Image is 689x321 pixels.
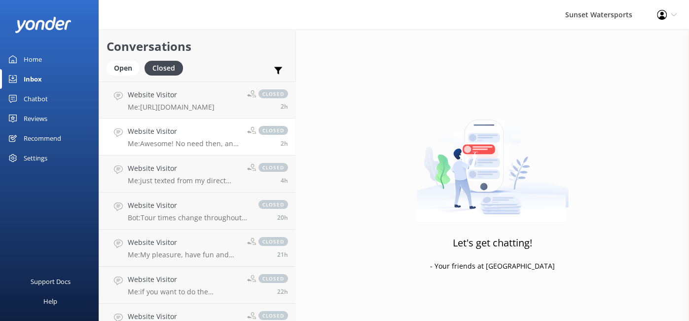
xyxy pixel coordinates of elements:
h3: Let's get chatting! [453,235,532,251]
a: Website VisitorMe:just texted from my direct line so you'll have that as well- you can also let m... [99,156,295,193]
div: Help [43,291,57,311]
a: Website VisitorMe:[URL][DOMAIN_NAME]closed2h [99,81,295,119]
span: Oct 02 2025 10:03am (UTC -05:00) America/Cancun [281,102,288,111]
a: Website VisitorMe:if you want to do the Kayak/Sandbar instead- we could put you out on 2 differen... [99,267,295,304]
h4: Website Visitor [128,163,240,174]
p: Me: if you want to do the Kayak/Sandbar instead- we could put you out on 2 different trips and yo... [128,287,240,296]
div: Reviews [24,109,47,128]
span: Oct 02 2025 09:26am (UTC -05:00) America/Cancun [281,139,288,148]
span: closed [258,163,288,172]
a: Closed [145,62,188,73]
div: Chatbot [24,89,48,109]
h4: Website Visitor [128,89,215,100]
div: Inbox [24,69,42,89]
div: Closed [145,61,183,76]
p: Me: Awesome! No need then, and you can also do multiple turns on the jetskis as long as everyone ... [128,139,240,148]
div: Home [24,49,42,69]
div: Recommend [24,128,61,148]
a: Website VisitorMe:My pleasure, have fun and remember to bring towels, sunscreenclosed21h [99,230,295,267]
a: Open [107,62,145,73]
span: Oct 02 2025 08:16am (UTC -05:00) America/Cancun [281,176,288,185]
h4: Website Visitor [128,200,249,211]
span: Oct 01 2025 04:11pm (UTC -05:00) America/Cancun [277,213,288,222]
p: Me: [URL][DOMAIN_NAME] [128,103,215,112]
span: closed [258,274,288,283]
div: Support Docs [31,272,71,291]
span: Oct 01 2025 03:10pm (UTC -05:00) America/Cancun [277,250,288,259]
span: closed [258,126,288,135]
div: Open [107,61,140,76]
p: Me: My pleasure, have fun and remember to bring towels, sunscreen [128,250,240,259]
span: closed [258,311,288,320]
h4: Website Visitor [128,274,240,285]
span: Oct 01 2025 01:54pm (UTC -05:00) America/Cancun [277,287,288,296]
p: Me: just texted from my direct line so you'll have that as well- you can also let me know when yo... [128,176,240,185]
a: Website VisitorMe:Awesome! No need then, and you can also do multiple turns on the jetskis as lon... [99,119,295,156]
a: Website VisitorBot:Tour times change throughout the year. Please refer to your confirmation email... [99,193,295,230]
h4: Website Visitor [128,237,240,248]
div: Settings [24,148,47,168]
img: artwork of a man stealing a conversation from at giant smartphone [416,99,569,222]
span: closed [258,200,288,209]
p: - Your friends at [GEOGRAPHIC_DATA] [430,261,555,272]
h2: Conversations [107,37,288,56]
h4: Website Visitor [128,126,240,137]
p: Bot: Tour times change throughout the year. Please refer to your confirmation email for day-to-da... [128,213,249,222]
span: closed [258,237,288,246]
img: yonder-white-logo.png [15,17,72,33]
span: closed [258,89,288,98]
